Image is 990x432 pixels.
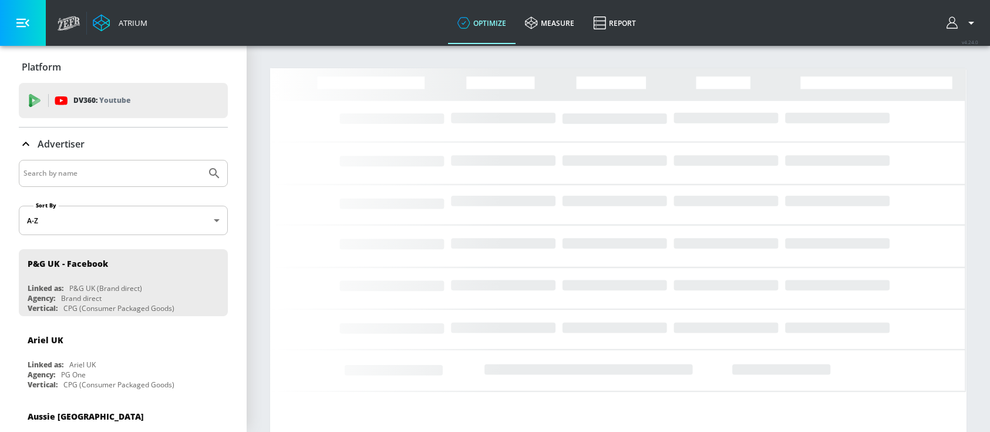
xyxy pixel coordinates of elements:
[19,128,228,160] div: Advertiser
[962,39,978,45] span: v 4.24.0
[33,202,59,209] label: Sort By
[19,249,228,316] div: P&G UK - FacebookLinked as:P&G UK (Brand direct)Agency:Brand directVertical:CPG (Consumer Package...
[448,2,516,44] a: optimize
[19,51,228,83] div: Platform
[61,370,86,380] div: PG One
[99,94,130,106] p: Youtube
[28,334,63,346] div: Ariel UK
[69,283,142,293] div: P&G UK (Brand direct)
[63,303,174,313] div: CPG (Consumer Packaged Goods)
[28,293,55,303] div: Agency:
[28,370,55,380] div: Agency:
[23,166,201,181] input: Search by name
[28,283,63,293] div: Linked as:
[19,326,228,393] div: Ariel UKLinked as:Ariel UKAgency:PG OneVertical:CPG (Consumer Packaged Goods)
[28,303,58,313] div: Vertical:
[73,94,130,107] p: DV360:
[38,138,85,150] p: Advertiser
[28,380,58,390] div: Vertical:
[516,2,584,44] a: measure
[19,83,228,118] div: DV360: Youtube
[61,293,102,303] div: Brand direct
[63,380,174,390] div: CPG (Consumer Packaged Goods)
[28,360,63,370] div: Linked as:
[584,2,645,44] a: Report
[114,18,147,28] div: Atrium
[93,14,147,32] a: Atrium
[19,206,228,235] div: A-Z
[28,258,108,269] div: P&G UK - Facebook
[69,360,96,370] div: Ariel UK
[28,411,144,422] div: Aussie [GEOGRAPHIC_DATA]
[22,61,61,73] p: Platform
